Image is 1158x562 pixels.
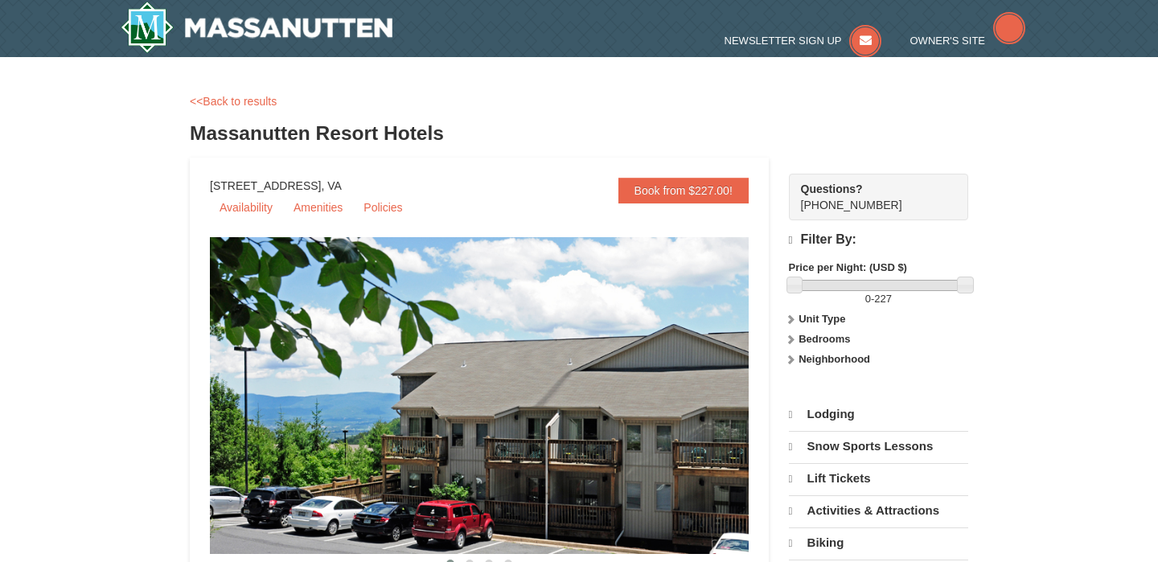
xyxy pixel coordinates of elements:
[789,463,968,494] a: Lift Tickets
[618,178,749,203] a: Book from $227.00!
[190,117,968,150] h3: Massanutten Resort Hotels
[789,527,968,558] a: Biking
[789,400,968,429] a: Lodging
[121,2,392,53] a: Massanutten Resort
[874,293,892,305] span: 227
[210,237,789,554] img: 19219026-1-e3b4ac8e.jpg
[801,183,863,195] strong: Questions?
[910,35,1026,47] a: Owner's Site
[789,261,907,273] strong: Price per Night: (USD $)
[190,95,277,108] a: <<Back to results
[725,35,842,47] span: Newsletter Sign Up
[799,333,850,345] strong: Bedrooms
[789,495,968,526] a: Activities & Attractions
[210,195,282,219] a: Availability
[789,232,968,248] h4: Filter By:
[284,195,352,219] a: Amenities
[121,2,392,53] img: Massanutten Resort Logo
[725,35,882,47] a: Newsletter Sign Up
[799,353,870,365] strong: Neighborhood
[789,291,968,307] label: -
[801,181,939,211] span: [PHONE_NUMBER]
[799,313,845,325] strong: Unit Type
[865,293,871,305] span: 0
[789,431,968,461] a: Snow Sports Lessons
[910,35,986,47] span: Owner's Site
[354,195,412,219] a: Policies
